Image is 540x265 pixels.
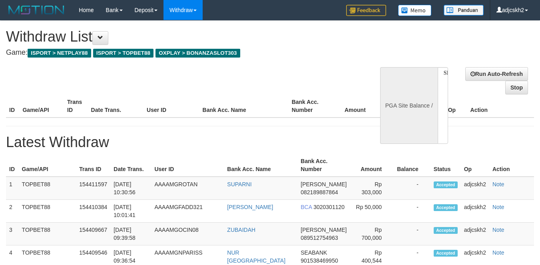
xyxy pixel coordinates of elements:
[434,181,458,188] span: Accepted
[461,200,489,223] td: adjcskh2
[6,177,19,200] td: 1
[28,49,91,58] span: ISPORT > NETPLAY88
[394,154,430,177] th: Balance
[289,95,333,118] th: Bank Acc. Number
[76,200,110,223] td: 154410384
[434,204,458,211] span: Accepted
[76,223,110,245] td: 154409667
[351,154,394,177] th: Amount
[461,177,489,200] td: adjcskh2
[151,200,224,223] td: AAAAMGFADD321
[224,154,297,177] th: Bank Acc. Name
[394,223,430,245] td: -
[151,223,224,245] td: AAAAMGOCIN08
[492,227,504,233] a: Note
[110,223,151,245] td: [DATE] 09:39:58
[19,177,76,200] td: TOPBET88
[301,249,327,256] span: SEABANK
[301,227,347,233] span: [PERSON_NAME]
[313,204,345,210] span: 3020301120
[430,154,461,177] th: Status
[93,49,153,58] span: ISPORT > TOPBET88
[489,154,534,177] th: Action
[351,200,394,223] td: Rp 50,000
[301,181,347,187] span: [PERSON_NAME]
[227,249,285,264] a: NUR [GEOGRAPHIC_DATA]
[19,95,64,118] th: Game/API
[301,189,338,195] span: 082189887864
[492,249,504,256] a: Note
[143,95,199,118] th: User ID
[333,95,378,118] th: Amount
[155,49,240,58] span: OXPLAY > BONANZASLOT303
[88,95,143,118] th: Date Trans.
[19,154,76,177] th: Game/API
[6,29,352,45] h1: Withdraw List
[6,134,534,150] h1: Latest Withdraw
[301,204,312,210] span: BCA
[351,223,394,245] td: Rp 700,000
[492,204,504,210] a: Note
[378,95,418,118] th: Balance
[380,67,438,144] div: PGA Site Balance /
[505,81,528,94] a: Stop
[227,227,255,233] a: ZUBAIDAH
[6,200,19,223] td: 2
[467,95,534,118] th: Action
[76,177,110,200] td: 154411597
[199,95,289,118] th: Bank Acc. Name
[492,181,504,187] a: Note
[110,177,151,200] td: [DATE] 10:30:56
[444,5,484,16] img: panduan.png
[19,200,76,223] td: TOPBET88
[461,223,489,245] td: adjcskh2
[398,5,432,16] img: Button%20Memo.svg
[6,154,19,177] th: ID
[227,204,273,210] a: [PERSON_NAME]
[461,154,489,177] th: Op
[6,49,352,57] h4: Game:
[434,250,458,257] span: Accepted
[297,154,351,177] th: Bank Acc. Number
[6,4,67,16] img: MOTION_logo.png
[445,95,467,118] th: Op
[301,235,338,241] span: 089512754963
[351,177,394,200] td: Rp 303,000
[19,223,76,245] td: TOPBET88
[227,181,251,187] a: SUPARNI
[110,200,151,223] td: [DATE] 10:01:41
[6,95,19,118] th: ID
[76,154,110,177] th: Trans ID
[301,257,338,264] span: 901538469950
[64,95,88,118] th: Trans ID
[6,223,19,245] td: 3
[394,177,430,200] td: -
[151,154,224,177] th: User ID
[434,227,458,234] span: Accepted
[151,177,224,200] td: AAAAMGROTAN
[465,67,528,81] a: Run Auto-Refresh
[394,200,430,223] td: -
[110,154,151,177] th: Date Trans.
[346,5,386,16] img: Feedback.jpg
